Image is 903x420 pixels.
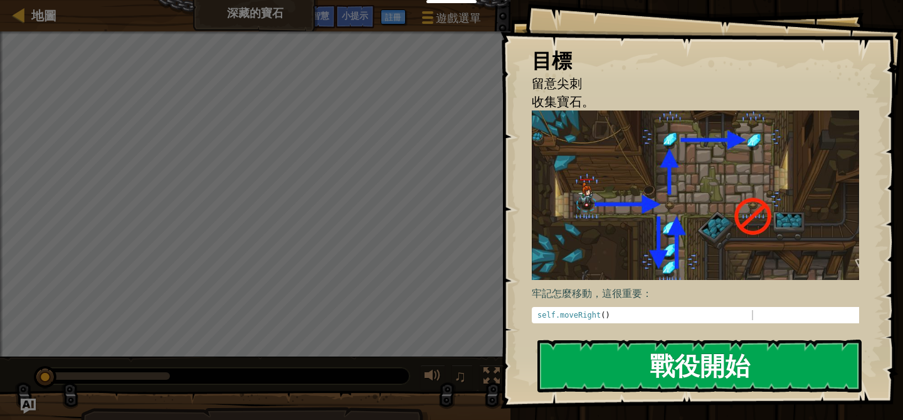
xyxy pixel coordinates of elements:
font: 遊戲選單 [436,10,481,26]
font: 詢問人工智慧 [277,9,329,21]
button: 詢問人工智慧 [270,5,335,28]
font: 小提示 [342,9,368,21]
button: 詢問人工智慧 [21,399,36,414]
button: 調整音量 [420,365,445,390]
font: 註冊 [385,11,401,23]
button: 切換全螢幕 [479,365,504,390]
font: 目標 [532,46,572,74]
li: 收集寶石。 [516,93,856,111]
li: 留意尖刺 [516,75,856,93]
font: 留意尖刺 [532,75,582,92]
button: 戰役開始 [537,340,862,392]
font: 牢記怎麼移動，這很重要： [532,286,652,300]
button: 註冊 [381,9,406,24]
button: ♫ [451,365,473,390]
font: 收集寶石。 [532,93,594,110]
font: ♫ [454,367,467,385]
a: 地圖 [25,7,56,24]
button: 遊戲選單 [412,5,488,35]
img: 深藏的寶石 [532,110,869,280]
font: 戰役開始 [650,348,750,382]
font: 地圖 [31,7,56,24]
